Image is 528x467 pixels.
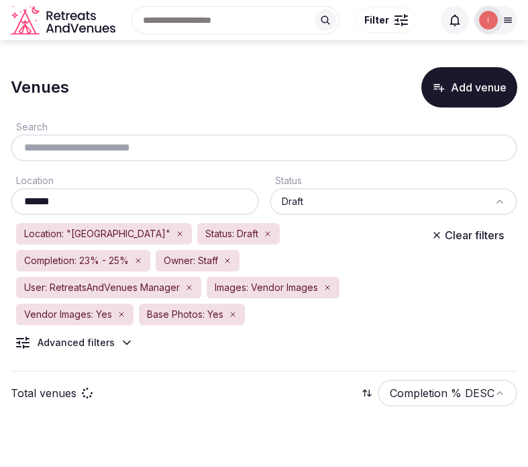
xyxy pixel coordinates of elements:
button: Filter [356,7,417,33]
span: Filter [364,13,389,27]
label: Status [270,175,302,186]
p: Total venues [11,386,76,400]
button: Add venue [421,67,517,108]
span: Owner: Staff [164,254,218,267]
span: Images: Vendor Images [215,281,318,294]
span: Vendor Images: Yes [24,308,112,321]
img: Irene Gonzales [479,11,498,30]
span: Status: Draft [205,227,258,241]
svg: Retreats and Venues company logo [11,5,118,36]
span: Location: "[GEOGRAPHIC_DATA]" [24,227,170,241]
div: Advanced filters [38,336,115,349]
label: Location [11,175,54,186]
label: Search [11,121,48,132]
span: User: RetreatsAndVenues Manager [24,281,180,294]
a: Visit the homepage [11,5,118,36]
button: Clear filters [423,223,512,247]
span: Completion: 23% - 25% [24,254,129,267]
span: Base Photos: Yes [147,308,223,321]
h1: Venues [11,76,69,99]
